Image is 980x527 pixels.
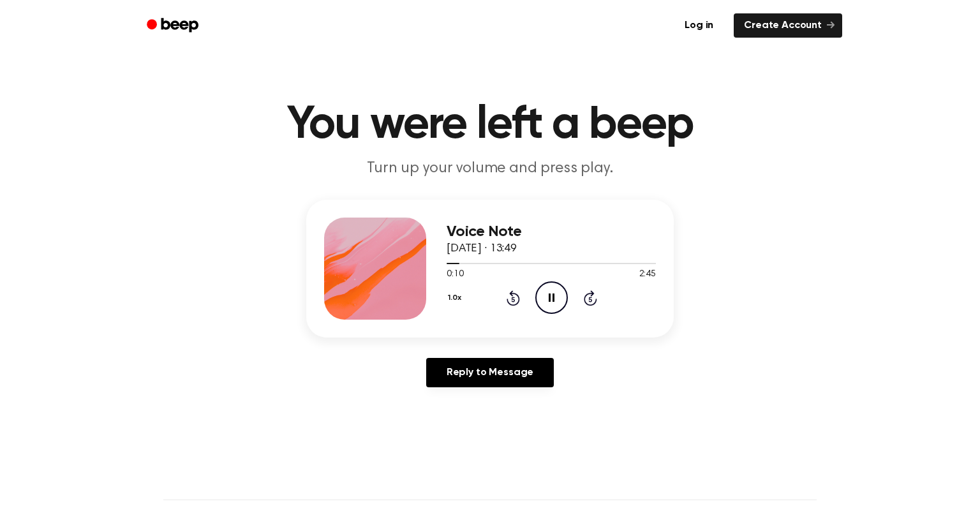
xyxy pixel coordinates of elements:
[447,268,463,281] span: 0:10
[447,287,466,309] button: 1.0x
[734,13,842,38] a: Create Account
[163,102,817,148] h1: You were left a beep
[245,158,735,179] p: Turn up your volume and press play.
[447,243,517,255] span: [DATE] · 13:49
[447,223,656,241] h3: Voice Note
[672,11,726,40] a: Log in
[138,13,210,38] a: Beep
[426,358,554,387] a: Reply to Message
[639,268,656,281] span: 2:45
